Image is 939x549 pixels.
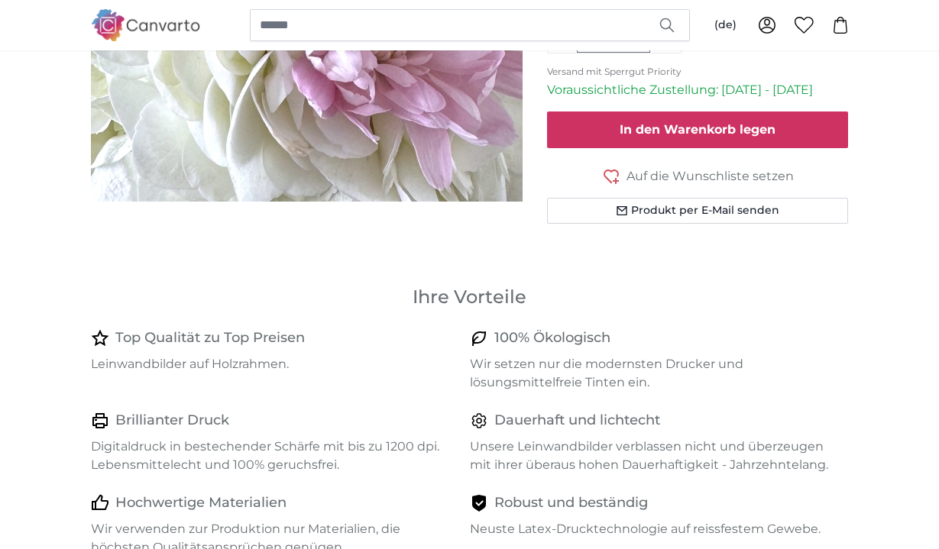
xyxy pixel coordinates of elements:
h4: Robust und beständig [494,492,648,514]
h4: Top Qualität zu Top Preisen [115,328,305,349]
p: Voraussichtliche Zustellung: [DATE] - [DATE] [547,81,849,99]
p: Digitaldruck in bestechender Schärfe mit bis zu 1200 dpi. Lebensmittelecht und 100% geruchsfrei. [91,438,458,474]
p: Wir setzen nur die modernsten Drucker und lösungsmittelfreie Tinten ein. [470,355,837,392]
p: Neuste Latex-Drucktechnologie auf reissfestem Gewebe. [470,520,837,538]
p: Leinwandbilder auf Holzrahmen. [91,355,458,373]
h4: Hochwertige Materialien [115,492,287,514]
p: Versand mit Sperrgut Priority [547,66,849,78]
h4: 100% Ökologisch [494,328,610,349]
span: In den Warenkorb legen [620,122,775,137]
button: (de) [702,11,749,39]
button: Auf die Wunschliste setzen [547,166,849,186]
p: Unsere Leinwandbilder verblassen nicht und überzeugen mit ihrer überaus hohen Dauerhaftigkeit - J... [470,438,837,474]
img: Canvarto [91,9,201,40]
h4: Brillianter Druck [115,410,229,431]
button: In den Warenkorb legen [547,111,849,148]
button: Produkt per E-Mail senden [547,198,849,224]
span: Auf die Wunschliste setzen [627,167,794,186]
h3: Ihre Vorteile [91,285,849,309]
h4: Dauerhaft und lichtecht [494,410,660,431]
